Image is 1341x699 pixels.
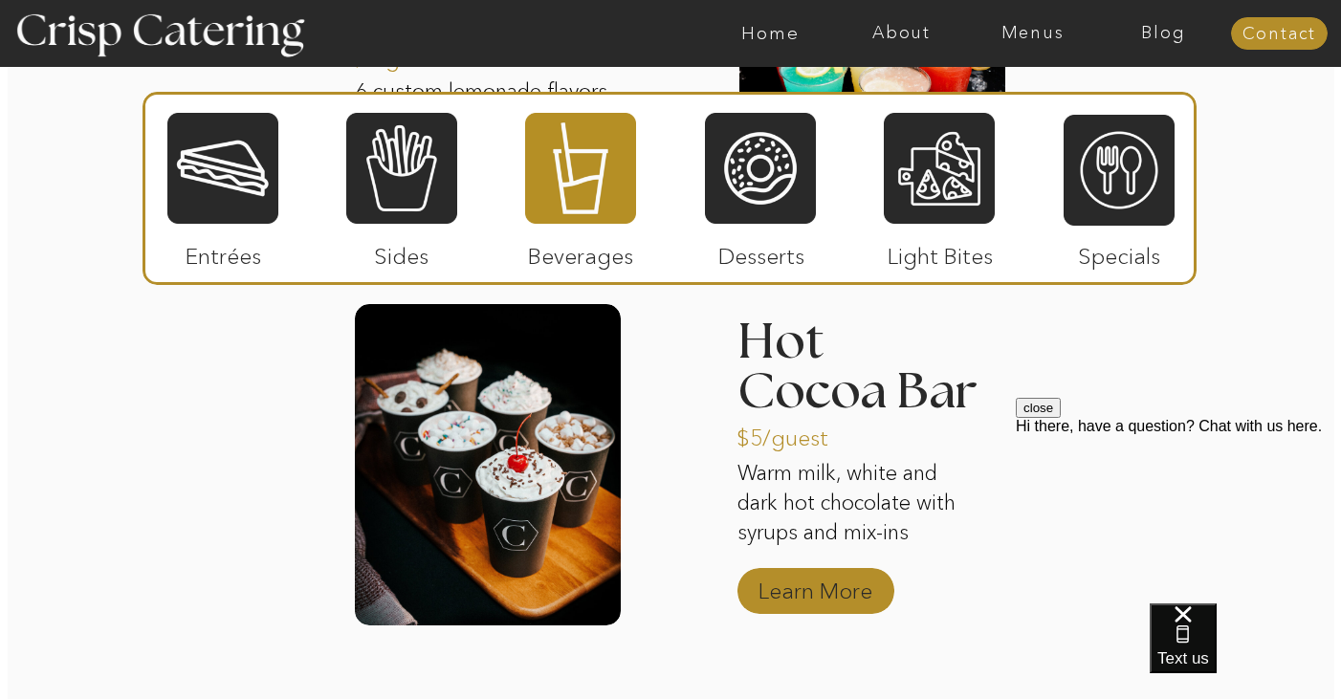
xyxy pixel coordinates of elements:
a: Learn More [752,558,879,614]
iframe: podium webchat widget bubble [1150,603,1341,699]
p: Light Bites [876,224,1003,279]
a: $5/guest [736,405,864,461]
p: Beverages [517,224,644,279]
h3: Hot Cocoa Bar [737,317,991,368]
iframe: podium webchat widget prompt [1016,398,1341,627]
a: Blog [1098,24,1229,43]
a: Contact [1231,25,1328,44]
p: Sides [338,224,465,279]
p: Entrées [160,224,287,279]
a: Home [705,24,836,43]
p: Warm milk, white and dark hot chocolate with syrups and mix-ins [737,459,964,551]
a: About [836,24,967,43]
p: $4/guest [351,26,478,81]
p: 6 custom lemonade flavors with syrups and purées [355,77,625,169]
a: Menus [967,24,1098,43]
p: Desserts [697,224,824,279]
p: Specials [1055,224,1182,279]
